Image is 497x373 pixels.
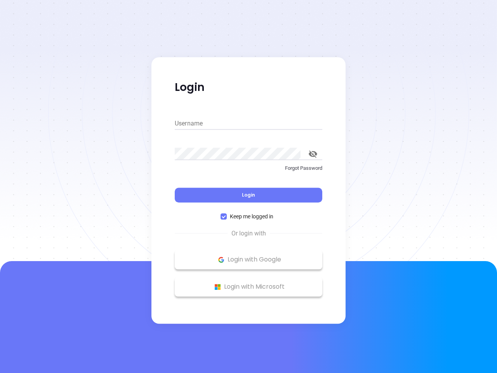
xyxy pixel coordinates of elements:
button: toggle password visibility [304,145,322,163]
p: Login [175,80,322,94]
p: Login with Google [179,254,318,265]
a: Forgot Password [175,164,322,178]
p: Login with Microsoft [179,281,318,293]
img: Microsoft Logo [213,282,222,292]
span: Keep me logged in [227,212,276,221]
span: Login [242,192,255,198]
button: Google Logo Login with Google [175,250,322,269]
img: Google Logo [216,255,226,265]
p: Forgot Password [175,164,322,172]
span: Or login with [228,229,270,238]
button: Login [175,188,322,202]
button: Microsoft Logo Login with Microsoft [175,277,322,296]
